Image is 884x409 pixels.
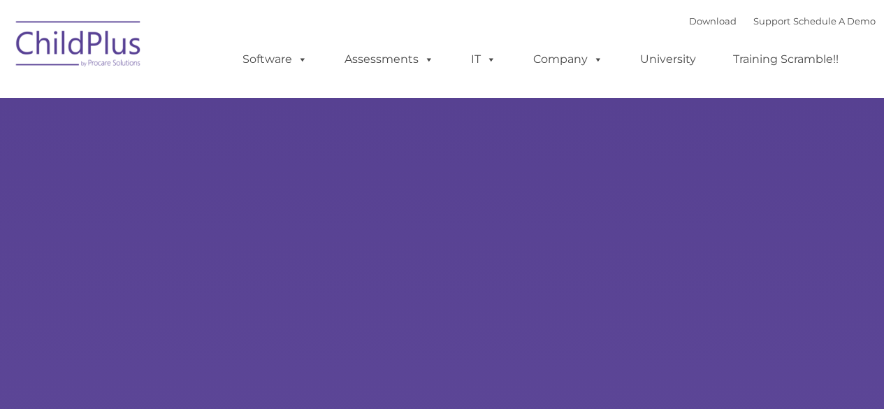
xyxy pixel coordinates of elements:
a: Training Scramble!! [719,45,853,73]
a: Schedule A Demo [793,15,876,27]
img: ChildPlus by Procare Solutions [9,11,149,81]
font: | [689,15,876,27]
a: Support [753,15,790,27]
a: Download [689,15,737,27]
a: IT [457,45,510,73]
a: Company [519,45,617,73]
a: University [626,45,710,73]
a: Software [229,45,321,73]
a: Assessments [331,45,448,73]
